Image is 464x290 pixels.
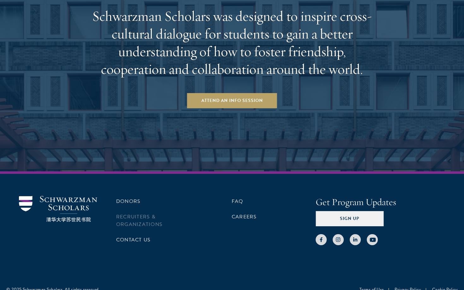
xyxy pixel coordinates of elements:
[187,93,277,108] a: Attend an Info Session
[232,198,243,205] a: FAQ
[116,213,163,228] a: Recruiters & Organizations
[316,211,384,226] button: Sign Up
[19,196,97,222] img: Schwarzman Scholars
[232,213,257,221] a: Careers
[116,198,140,205] a: Donors
[85,7,379,78] h2: Schwarzman Scholars was designed to inspire cross-cultural dialogue for students to gain a better...
[116,236,151,244] a: Contact Us
[316,196,445,209] h4: Get Program Updates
